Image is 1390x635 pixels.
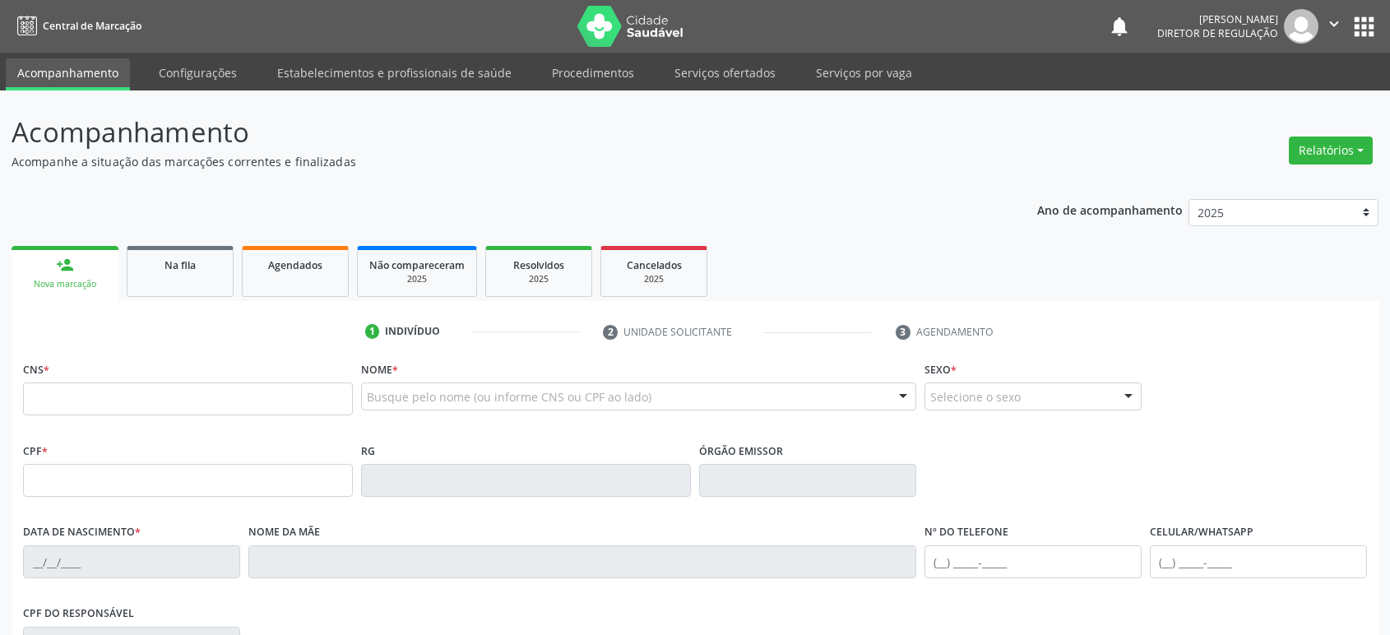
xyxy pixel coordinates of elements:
span: Na fila [164,258,196,272]
div: Indivíduo [385,324,440,339]
span: Busque pelo nome (ou informe CNS ou CPF ao lado) [367,388,651,406]
input: (__) _____-_____ [924,545,1142,578]
button: Relatórios [1289,137,1373,165]
span: Selecione o sexo [930,388,1021,406]
label: Nome [361,357,398,382]
p: Acompanhe a situação das marcações correntes e finalizadas [12,153,968,170]
div: 1 [365,324,380,339]
label: Sexo [924,357,957,382]
a: Serviços por vaga [804,58,924,87]
span: Diretor de regulação [1157,26,1278,40]
img: img [1284,9,1318,44]
a: Procedimentos [540,58,646,87]
label: Órgão emissor [699,438,783,464]
a: Serviços ofertados [663,58,787,87]
div: 2025 [369,273,465,285]
span: Não compareceram [369,258,465,272]
input: (__) _____-_____ [1150,545,1367,578]
a: Acompanhamento [6,58,130,90]
div: [PERSON_NAME] [1157,12,1278,26]
a: Central de Marcação [12,12,141,39]
span: Resolvidos [513,258,564,272]
label: CPF do responsável [23,601,134,627]
a: Estabelecimentos e profissionais de saúde [266,58,523,87]
span: Central de Marcação [43,19,141,33]
label: CNS [23,357,49,382]
span: Cancelados [627,258,682,272]
label: CPF [23,438,48,464]
button:  [1318,9,1350,44]
p: Acompanhamento [12,112,968,153]
label: Nome da mãe [248,520,320,545]
span: Agendados [268,258,322,272]
div: 2025 [613,273,695,285]
label: Data de nascimento [23,520,141,545]
i:  [1325,15,1343,33]
input: __/__/____ [23,545,240,578]
a: Configurações [147,58,248,87]
p: Ano de acompanhamento [1037,199,1183,220]
button: notifications [1108,15,1131,38]
label: Nº do Telefone [924,520,1008,545]
label: Celular/WhatsApp [1150,520,1253,545]
button: apps [1350,12,1378,41]
div: person_add [56,256,74,274]
label: RG [361,438,375,464]
div: 2025 [498,273,580,285]
div: Nova marcação [23,278,107,290]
